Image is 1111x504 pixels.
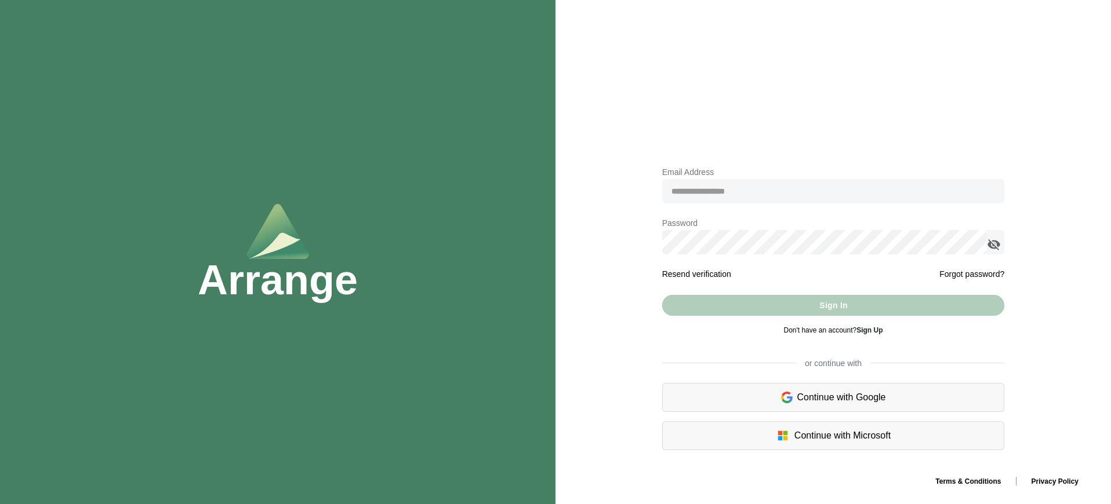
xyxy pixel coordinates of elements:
[926,477,1010,485] a: Terms & Conditions
[776,429,790,443] img: microsoft-logo.7cf64d5f.svg
[783,326,883,334] span: Don't have an account?
[987,238,1001,251] i: appended action
[662,165,1005,179] p: Email Address
[662,216,1005,230] p: Password
[198,259,358,301] h1: Arrange
[1022,477,1088,485] a: Privacy Policy
[662,421,1005,450] div: Continue with Microsoft
[939,267,1004,281] a: Forgot password?
[662,383,1005,412] div: Continue with Google
[662,269,731,279] a: Resend verification
[781,390,793,404] img: google-logo.6d399ca0.svg
[1015,476,1017,485] span: |
[856,326,883,334] a: Sign Up
[796,357,871,369] span: or continue with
